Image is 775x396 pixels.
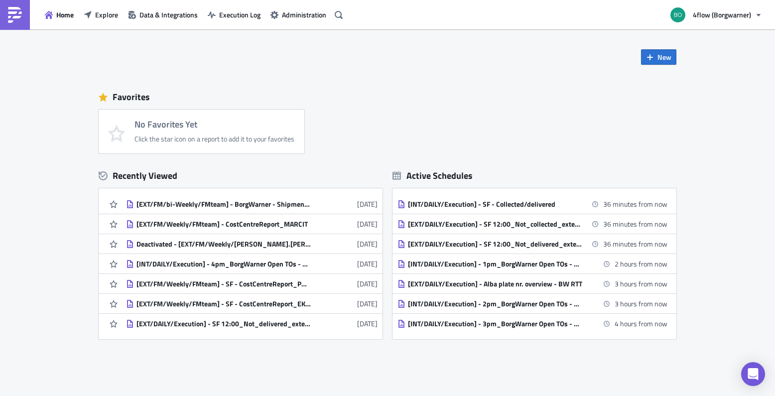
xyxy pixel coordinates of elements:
[357,239,378,249] time: 2025-08-08T09:58:03Z
[134,120,294,130] h4: No Favorites Yet
[203,7,265,22] button: Execution Log
[126,234,378,254] a: Deactivated - [EXT/FM/Weekly/[PERSON_NAME].[PERSON_NAME]] - BorgWarner - Old shipments with no bi...
[615,259,667,269] time: 2025-08-28 13:30
[126,294,378,313] a: [EXT/FM/Weekly/FMteam] - SF - CostCentreReport_EKIBDE[DATE]
[615,298,667,309] time: 2025-08-28 14:30
[408,240,582,249] div: [EXT/DAILY/Execution] - SF 12:00_Not_delivered_external sending to carrier
[397,194,667,214] a: [INT/DAILY/Execution] - SF - Collected/delivered36 minutes from now
[397,254,667,273] a: [INT/DAILY/Execution] - 1pm_BorgWarner Open TOs - 2 days check2 hours from now
[123,7,203,22] button: Data & Integrations
[615,318,667,329] time: 2025-08-28 15:30
[99,168,383,183] div: Recently Viewed
[56,9,74,20] span: Home
[126,254,378,273] a: [INT/DAILY/Execution] - 4pm_BorgWarner Open TOs - 2 days check[DATE]
[126,274,378,293] a: [EXT/FM/Weekly/FMteam] - SF - CostCentreReport_PBLO[DATE]
[392,170,473,181] div: Active Schedules
[357,219,378,229] time: 2025-08-08T10:01:18Z
[657,52,671,62] span: New
[397,274,667,293] a: [EXT/DAILY/Execution] - Alba plate nr. overview - BW RTT3 hours from now
[136,299,311,308] div: [EXT/FM/Weekly/FMteam] - SF - CostCentreReport_EKIBDE
[408,260,582,268] div: [INT/DAILY/Execution] - 1pm_BorgWarner Open TOs - 2 days check
[408,319,582,328] div: [INT/DAILY/Execution] - 3pm_BorgWarner Open TOs - 2 days check
[408,200,582,209] div: [INT/DAILY/Execution] - SF - Collected/delivered
[615,278,667,289] time: 2025-08-28 14:00
[136,279,311,288] div: [EXT/FM/Weekly/FMteam] - SF - CostCentreReport_PBLO
[40,7,79,22] button: Home
[408,279,582,288] div: [EXT/DAILY/Execution] - Alba plate nr. overview - BW RTT
[408,220,582,229] div: [EXT/DAILY/Execution] - SF 12:00_Not_collected_external sending to carrier
[79,7,123,22] button: Explore
[693,9,751,20] span: 4flow (Borgwarner)
[265,7,331,22] button: Administration
[219,9,260,20] span: Execution Log
[397,314,667,333] a: [INT/DAILY/Execution] - 3pm_BorgWarner Open TOs - 2 days check4 hours from now
[397,214,667,234] a: [EXT/DAILY/Execution] - SF 12:00_Not_collected_external sending to carrier36 minutes from now
[664,4,768,26] button: 4flow (Borgwarner)
[357,278,378,289] time: 2025-07-22T08:48:01Z
[397,234,667,254] a: [EXT/DAILY/Execution] - SF 12:00_Not_delivered_external sending to carrier36 minutes from now
[136,319,311,328] div: [EXT/DAILY/Execution] - SF 12:00_Not_delivered_external sending to carrier
[282,9,326,20] span: Administration
[139,9,198,20] span: Data & Integrations
[357,259,378,269] time: 2025-08-05T09:04:38Z
[641,49,676,65] button: New
[95,9,118,20] span: Explore
[99,90,676,105] div: Favorites
[126,214,378,234] a: [EXT/FM/Weekly/FMteam] - CostCentreReport_MARCIT[DATE]
[126,314,378,333] a: [EXT/DAILY/Execution] - SF 12:00_Not_delivered_external sending to carrier[DATE]
[136,240,311,249] div: Deactivated - [EXT/FM/Weekly/[PERSON_NAME].[PERSON_NAME]] - BorgWarner - Old shipments with no bi...
[136,220,311,229] div: [EXT/FM/Weekly/FMteam] - CostCentreReport_MARCIT
[7,7,23,23] img: PushMetrics
[408,299,582,308] div: [INT/DAILY/Execution] - 2pm_BorgWarner Open TOs - 2 days check
[136,260,311,268] div: [INT/DAILY/Execution] - 4pm_BorgWarner Open TOs - 2 days check
[741,362,765,386] div: Open Intercom Messenger
[397,294,667,313] a: [INT/DAILY/Execution] - 2pm_BorgWarner Open TOs - 2 days check3 hours from now
[603,219,667,229] time: 2025-08-28 12:00
[669,6,686,23] img: Avatar
[603,239,667,249] time: 2025-08-28 12:00
[134,134,294,143] div: Click the star icon on a report to add it to your favorites
[357,199,378,209] time: 2025-08-26T07:35:42Z
[136,200,311,209] div: [EXT/FM/bi-Weekly/FMteam] - BorgWarner - Shipments with no billing run
[126,194,378,214] a: [EXT/FM/bi-Weekly/FMteam] - BorgWarner - Shipments with no billing run[DATE]
[357,298,378,309] time: 2025-07-22T08:47:53Z
[357,318,378,329] time: 2025-07-14T07:48:23Z
[603,199,667,209] time: 2025-08-28 12:00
